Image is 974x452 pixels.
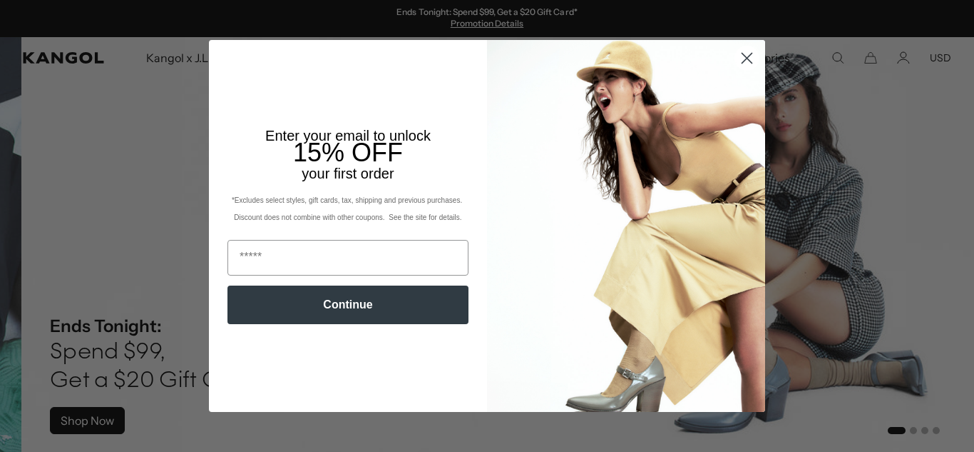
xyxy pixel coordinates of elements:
[302,166,394,181] span: your first order
[227,286,468,324] button: Continue
[232,196,464,221] span: *Excludes select styles, gift cards, tax, shipping and previous purchases. Discount does not comb...
[227,240,468,276] input: Email
[734,46,759,71] button: Close dialog
[265,128,431,144] span: Enter your email to unlock
[487,40,765,411] img: 93be19ad-e773-4382-80b9-c9d740c9197f.jpeg
[293,138,403,167] span: 15% OFF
